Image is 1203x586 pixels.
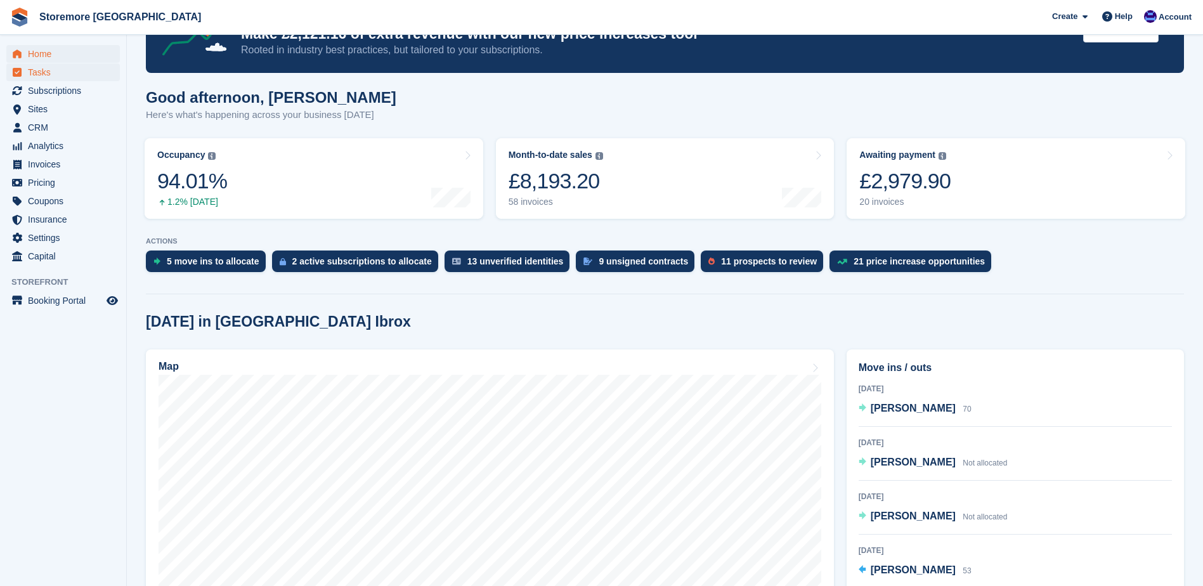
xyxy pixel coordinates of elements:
[105,293,120,308] a: Preview store
[701,251,829,278] a: 11 prospects to review
[28,63,104,81] span: Tasks
[859,509,1008,525] a: [PERSON_NAME] Not allocated
[146,251,272,278] a: 5 move ins to allocate
[157,150,205,160] div: Occupancy
[452,257,461,265] img: verify_identity-adf6edd0f0f0b5bbfe63781bf79b02c33cf7c696d77639b501bdc392416b5a36.svg
[292,256,432,266] div: 2 active subscriptions to allocate
[859,545,1172,556] div: [DATE]
[6,100,120,118] a: menu
[859,455,1008,471] a: [PERSON_NAME] Not allocated
[146,313,411,330] h2: [DATE] in [GEOGRAPHIC_DATA] Ibrox
[6,82,120,100] a: menu
[859,491,1172,502] div: [DATE]
[153,257,160,265] img: move_ins_to_allocate_icon-fdf77a2bb77ea45bf5b3d319d69a93e2d87916cf1d5bf7949dd705db3b84f3ca.svg
[1159,11,1192,23] span: Account
[859,150,935,160] div: Awaiting payment
[28,82,104,100] span: Subscriptions
[146,89,396,106] h1: Good afternoon, [PERSON_NAME]
[146,108,396,122] p: Here's what's happening across your business [DATE]
[6,137,120,155] a: menu
[11,276,126,289] span: Storefront
[595,152,603,160] img: icon-info-grey-7440780725fd019a000dd9b08b2336e03edf1995a4989e88bcd33f0948082b44.svg
[467,256,564,266] div: 13 unverified identities
[28,211,104,228] span: Insurance
[6,229,120,247] a: menu
[963,405,971,413] span: 70
[28,155,104,173] span: Invoices
[6,174,120,192] a: menu
[963,512,1007,521] span: Not allocated
[871,511,956,521] span: [PERSON_NAME]
[146,237,1184,245] p: ACTIONS
[28,100,104,118] span: Sites
[6,292,120,309] a: menu
[859,168,951,194] div: £2,979.90
[859,383,1172,394] div: [DATE]
[159,361,179,372] h2: Map
[6,192,120,210] a: menu
[963,459,1007,467] span: Not allocated
[963,566,971,575] span: 53
[859,197,951,207] div: 20 invoices
[1115,10,1133,23] span: Help
[859,401,972,417] a: [PERSON_NAME] 70
[28,174,104,192] span: Pricing
[859,437,1172,448] div: [DATE]
[167,256,259,266] div: 5 move ins to allocate
[859,360,1172,375] h2: Move ins / outs
[721,256,817,266] div: 11 prospects to review
[847,138,1185,219] a: Awaiting payment £2,979.90 20 invoices
[280,257,286,266] img: active_subscription_to_allocate_icon-d502201f5373d7db506a760aba3b589e785aa758c864c3986d89f69b8ff3...
[1144,10,1157,23] img: Angela
[241,43,1073,57] p: Rooted in industry best practices, but tailored to your subscriptions.
[28,137,104,155] span: Analytics
[1052,10,1077,23] span: Create
[871,403,956,413] span: [PERSON_NAME]
[6,247,120,265] a: menu
[28,192,104,210] span: Coupons
[145,138,483,219] a: Occupancy 94.01% 1.2% [DATE]
[6,155,120,173] a: menu
[708,257,715,265] img: prospect-51fa495bee0391a8d652442698ab0144808aea92771e9ea1ae160a38d050c398.svg
[28,247,104,265] span: Capital
[208,152,216,160] img: icon-info-grey-7440780725fd019a000dd9b08b2336e03edf1995a4989e88bcd33f0948082b44.svg
[28,292,104,309] span: Booking Portal
[10,8,29,27] img: stora-icon-8386f47178a22dfd0bd8f6a31ec36ba5ce8667c1dd55bd0f319d3a0aa187defe.svg
[34,6,206,27] a: Storemore [GEOGRAPHIC_DATA]
[576,251,701,278] a: 9 unsigned contracts
[854,256,985,266] div: 21 price increase opportunities
[939,152,946,160] img: icon-info-grey-7440780725fd019a000dd9b08b2336e03edf1995a4989e88bcd33f0948082b44.svg
[6,63,120,81] a: menu
[6,211,120,228] a: menu
[837,259,847,264] img: price_increase_opportunities-93ffe204e8149a01c8c9dc8f82e8f89637d9d84a8eef4429ea346261dce0b2c0.svg
[859,563,972,579] a: [PERSON_NAME] 53
[583,257,592,265] img: contract_signature_icon-13c848040528278c33f63329250d36e43548de30e8caae1d1a13099fd9432cc5.svg
[445,251,576,278] a: 13 unverified identities
[6,45,120,63] a: menu
[28,119,104,136] span: CRM
[509,197,603,207] div: 58 invoices
[509,150,592,160] div: Month-to-date sales
[871,457,956,467] span: [PERSON_NAME]
[272,251,445,278] a: 2 active subscriptions to allocate
[157,197,227,207] div: 1.2% [DATE]
[28,45,104,63] span: Home
[509,168,603,194] div: £8,193.20
[157,168,227,194] div: 94.01%
[871,564,956,575] span: [PERSON_NAME]
[28,229,104,247] span: Settings
[599,256,688,266] div: 9 unsigned contracts
[829,251,998,278] a: 21 price increase opportunities
[496,138,835,219] a: Month-to-date sales £8,193.20 58 invoices
[6,119,120,136] a: menu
